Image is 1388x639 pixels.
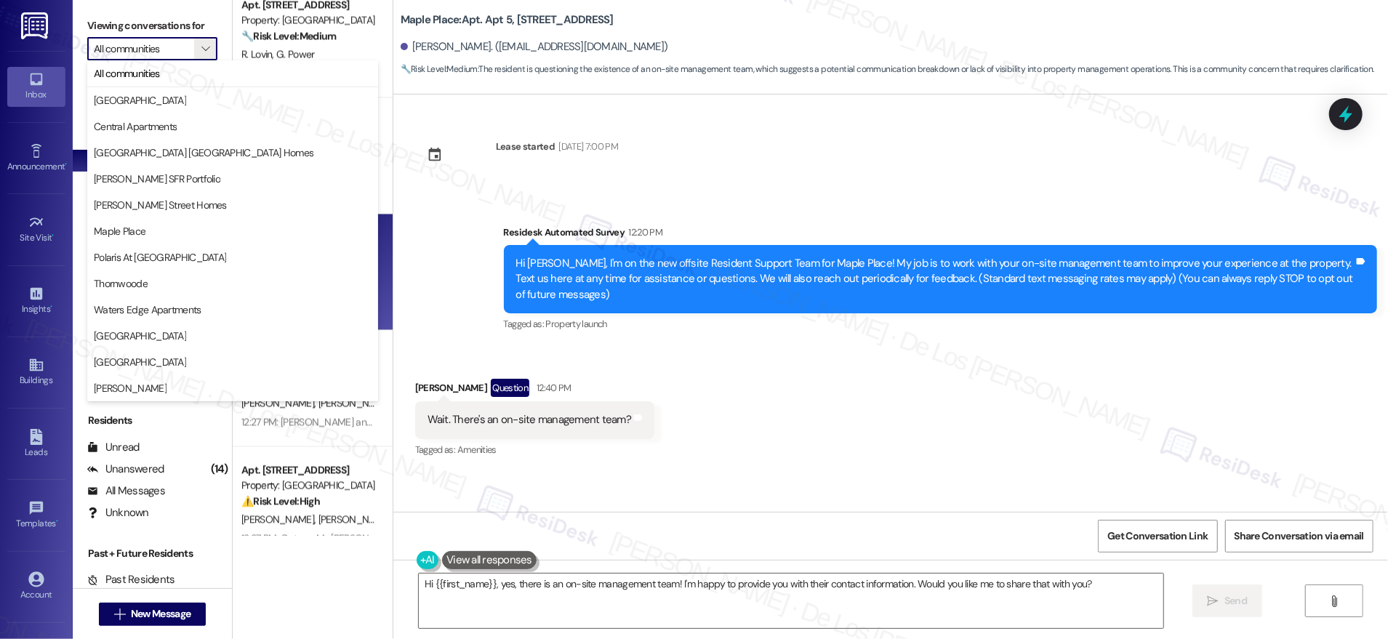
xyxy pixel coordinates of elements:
[94,66,160,81] span: All communities
[94,276,148,291] span: Thornwoode
[131,606,190,622] span: New Message
[491,379,529,397] div: Question
[241,415,597,428] div: 12:27 PM: [PERSON_NAME] and I ([PERSON_NAME]) are no longer a part of this lease.
[65,159,67,169] span: •
[241,29,336,42] strong: 🔧 Risk Level: Medium
[241,47,276,60] span: R. Lovin
[94,329,186,343] span: [GEOGRAPHIC_DATA]
[419,574,1163,628] textarea: Hi {{first_name}}, yes, there is an on-site management team! I'm happy to provide you with their ...
[401,12,614,28] b: Maple Place: Apt. Apt 5, [STREET_ADDRESS]
[94,355,186,369] span: [GEOGRAPHIC_DATA]
[94,198,227,212] span: [PERSON_NAME] Street Homes
[516,256,1354,302] div: Hi [PERSON_NAME], I'm on the new offsite Resident Support Team for Maple Place! My job is to work...
[207,458,232,481] div: (14)
[1224,593,1247,608] span: Send
[52,230,55,241] span: •
[318,513,395,526] span: [PERSON_NAME]
[87,572,175,587] div: Past Residents
[533,380,571,395] div: 12:40 PM
[241,494,320,507] strong: ⚠️ Risk Level: High
[1098,520,1217,552] button: Get Conversation Link
[241,478,376,493] div: Property: [GEOGRAPHIC_DATA]
[504,313,1377,334] div: Tagged as:
[73,281,232,296] div: Prospects
[241,396,318,409] span: [PERSON_NAME]
[1235,529,1364,544] span: Share Conversation via email
[457,443,497,456] span: Amenities
[87,505,149,521] div: Unknown
[504,225,1377,245] div: Residesk Automated Survey
[401,39,668,55] div: [PERSON_NAME]. ([EMAIL_ADDRESS][DOMAIN_NAME])
[94,172,220,186] span: [PERSON_NAME] SFR Portfolio
[276,47,314,60] span: G. Power
[428,412,631,427] div: Wait. There's an on-site management team?
[87,15,217,37] label: Viewing conversations for
[94,381,167,395] span: [PERSON_NAME]
[1328,595,1339,607] i: 
[94,119,177,134] span: Central Apartments
[73,413,232,428] div: Residents
[94,224,145,238] span: Maple Place
[94,302,201,317] span: Waters Edge Apartments
[87,462,164,477] div: Unanswered
[56,516,58,526] span: •
[496,139,555,154] div: Lease started
[545,318,606,330] span: Property launch
[241,462,376,478] div: Apt. [STREET_ADDRESS]
[1107,529,1208,544] span: Get Conversation Link
[21,12,51,39] img: ResiDesk Logo
[7,353,65,392] a: Buildings
[7,567,65,606] a: Account
[94,250,226,265] span: Polaris At [GEOGRAPHIC_DATA]
[318,396,395,409] span: [PERSON_NAME]
[1192,584,1263,617] button: Send
[99,603,206,626] button: New Message
[7,496,65,535] a: Templates •
[114,608,125,620] i: 
[7,210,65,249] a: Site Visit •
[1225,520,1373,552] button: Share Conversation via email
[241,12,376,28] div: Property: [GEOGRAPHIC_DATA]
[94,93,186,108] span: [GEOGRAPHIC_DATA]
[73,82,232,97] div: Prospects + Residents
[7,281,65,321] a: Insights •
[401,63,478,75] strong: 🔧 Risk Level: Medium
[87,483,165,499] div: All Messages
[94,37,194,60] input: All communities
[50,302,52,312] span: •
[94,145,313,160] span: [GEOGRAPHIC_DATA] [GEOGRAPHIC_DATA] Homes
[7,67,65,106] a: Inbox
[241,531,722,544] div: 12:27 PM: Got you Ms.[PERSON_NAME] I have a question on the water part the water is cold when you...
[555,139,618,154] div: [DATE] 7:00 PM
[241,513,318,526] span: [PERSON_NAME]
[201,43,209,55] i: 
[625,225,662,240] div: 12:20 PM
[415,379,654,402] div: [PERSON_NAME]
[87,440,140,455] div: Unread
[401,62,1374,77] span: : The resident is questioning the existence of an on-site management team, which suggests a poten...
[7,425,65,464] a: Leads
[415,439,654,460] div: Tagged as:
[73,546,232,561] div: Past + Future Residents
[1208,595,1219,607] i: 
